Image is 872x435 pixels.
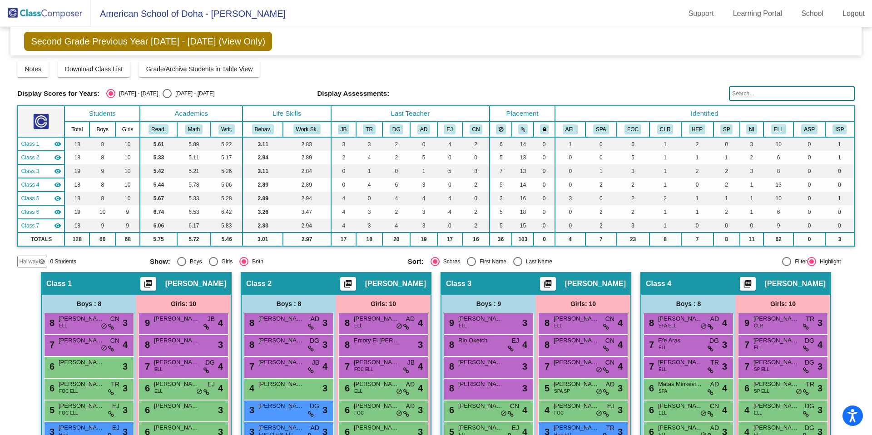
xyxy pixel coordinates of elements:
[555,151,585,164] td: 0
[65,65,123,73] span: Download Class List
[390,124,403,134] button: DG
[713,205,740,219] td: 2
[331,151,356,164] td: 2
[331,137,356,151] td: 3
[243,178,282,192] td: 2.89
[462,232,490,246] td: 16
[534,151,555,164] td: 0
[793,122,825,137] th: Accommodation Support Plan (ie visual, hearing impairment, anxiety)
[763,192,793,205] td: 10
[681,192,713,205] td: 1
[185,124,203,134] button: Math
[283,178,331,192] td: 2.89
[681,137,713,151] td: 2
[585,205,617,219] td: 2
[139,61,260,77] button: Grade/Archive Students in Table View
[115,89,158,98] div: [DATE] - [DATE]
[470,124,483,134] button: CN
[64,122,89,137] th: Total
[825,137,854,151] td: 1
[410,151,437,164] td: 5
[21,140,39,148] span: Class 1
[356,151,382,164] td: 4
[713,151,740,164] td: 1
[356,219,382,232] td: 3
[243,205,282,219] td: 3.26
[382,122,410,137] th: Dawn Grogan
[64,151,89,164] td: 18
[283,192,331,205] td: 2.94
[793,205,825,219] td: 0
[18,151,64,164] td: Michelle LeBlanc - No Class Name
[490,205,512,219] td: 5
[740,205,763,219] td: 1
[617,178,649,192] td: 2
[410,219,437,232] td: 3
[534,122,555,137] th: Keep with teacher
[462,122,490,137] th: Christal Nicolai
[713,219,740,232] td: 0
[793,192,825,205] td: 0
[211,219,243,232] td: 5.83
[211,192,243,205] td: 5.28
[54,181,61,188] mat-icon: visibility
[64,178,89,192] td: 18
[771,124,786,134] button: ELL
[410,192,437,205] td: 4
[382,192,410,205] td: 4
[54,168,61,175] mat-icon: visibility
[713,122,740,137] th: Parent is Staff Member
[740,192,763,205] td: 1
[832,124,847,134] button: ISP
[713,137,740,151] td: 0
[283,137,331,151] td: 2.83
[356,205,382,219] td: 3
[793,137,825,151] td: 0
[115,137,140,151] td: 10
[331,164,356,178] td: 0
[681,219,713,232] td: 0
[54,140,61,148] mat-icon: visibility
[681,164,713,178] td: 2
[18,232,64,246] td: TOTALS
[382,164,410,178] td: 0
[437,151,462,164] td: 0
[331,205,356,219] td: 4
[617,122,649,137] th: Focus concerns
[585,192,617,205] td: 0
[555,219,585,232] td: 0
[585,122,617,137] th: Spanish
[356,137,382,151] td: 3
[555,122,585,137] th: Arabic Foreign Language
[115,151,140,164] td: 10
[681,6,721,21] a: Support
[89,151,115,164] td: 8
[740,219,763,232] td: 0
[140,232,177,246] td: 5.75
[115,205,140,219] td: 9
[462,219,490,232] td: 2
[713,178,740,192] td: 2
[140,205,177,219] td: 6.74
[64,192,89,205] td: 18
[382,219,410,232] td: 4
[410,164,437,178] td: 1
[317,89,390,98] span: Display Assessments:
[177,151,211,164] td: 5.11
[211,205,243,219] td: 6.42
[283,205,331,219] td: 3.47
[21,222,39,230] span: Class 7
[382,178,410,192] td: 6
[681,151,713,164] td: 1
[763,178,793,192] td: 13
[512,164,534,178] td: 13
[437,164,462,178] td: 5
[740,164,763,178] td: 3
[835,6,872,21] a: Logout
[21,153,39,162] span: Class 2
[555,178,585,192] td: 0
[681,205,713,219] td: 1
[825,178,854,192] td: 0
[763,151,793,164] td: 6
[462,137,490,151] td: 2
